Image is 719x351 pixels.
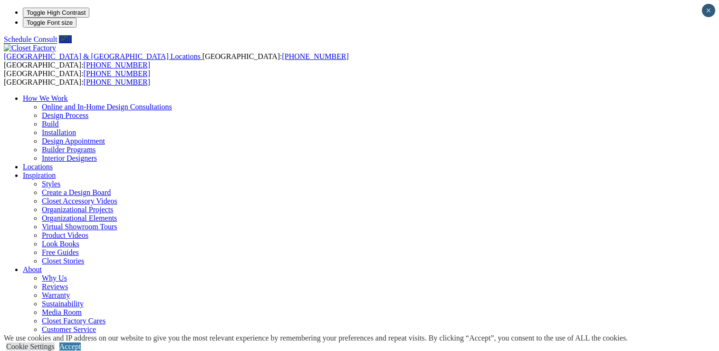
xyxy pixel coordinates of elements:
a: About [23,265,42,273]
a: [PHONE_NUMBER] [282,52,348,60]
a: Interior Designers [42,154,97,162]
a: Look Books [42,240,79,248]
a: Closet Stories [42,257,84,265]
span: Toggle Font size [27,19,73,26]
a: Call [59,35,72,43]
a: [GEOGRAPHIC_DATA] & [GEOGRAPHIC_DATA] Locations [4,52,202,60]
span: [GEOGRAPHIC_DATA] & [GEOGRAPHIC_DATA] Locations [4,52,201,60]
a: Design Process [42,111,88,119]
div: We use cookies and IP address on our website to give you the most relevant experience by remember... [4,334,628,342]
a: [PHONE_NUMBER] [84,61,150,69]
a: Build [42,120,59,128]
a: Styles [42,180,60,188]
a: [PHONE_NUMBER] [84,78,150,86]
a: Sustainability [42,300,84,308]
a: Inspiration [23,171,56,179]
a: Organizational Projects [42,205,113,214]
a: Online and In-Home Design Consultations [42,103,172,111]
button: Close [702,4,715,17]
a: How We Work [23,94,68,102]
a: Accept [59,342,81,351]
a: Schedule Consult [4,35,57,43]
a: Product Videos [42,231,88,239]
a: Locations [23,163,53,171]
a: Customer Service [42,325,96,333]
a: Design Appointment [42,137,105,145]
a: Closet Accessory Videos [42,197,117,205]
a: Cookie Settings [6,342,55,351]
a: Why Us [42,274,67,282]
img: Closet Factory [4,44,56,52]
a: Warranty [42,291,70,299]
a: Installation [42,128,76,136]
a: Reviews [42,283,68,291]
span: Toggle High Contrast [27,9,86,16]
a: Organizational Elements [42,214,117,222]
a: Free Guides [42,248,79,256]
a: Builder Programs [42,146,96,154]
a: Virtual Showroom Tours [42,223,117,231]
a: Create a Design Board [42,188,111,196]
span: [GEOGRAPHIC_DATA]: [GEOGRAPHIC_DATA]: [4,52,349,69]
a: Media Room [42,308,82,316]
a: [PHONE_NUMBER] [84,69,150,78]
span: [GEOGRAPHIC_DATA]: [GEOGRAPHIC_DATA]: [4,69,150,86]
a: Closet Factory Cares [42,317,105,325]
button: Toggle Font size [23,18,77,28]
button: Toggle High Contrast [23,8,89,18]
